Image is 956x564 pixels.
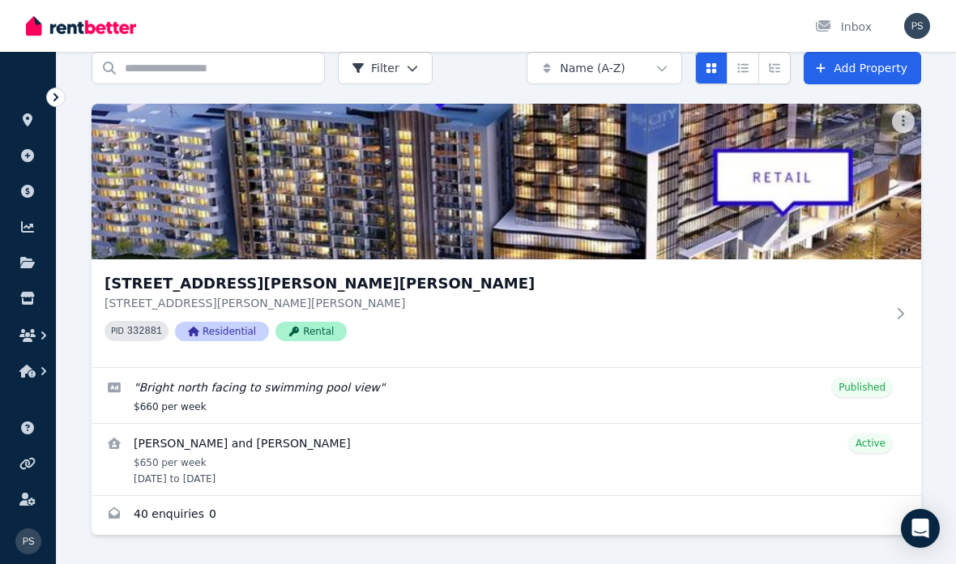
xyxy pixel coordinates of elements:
[275,322,347,341] span: Rental
[92,104,921,259] img: 406/868 Blackburn Road, Clayton
[352,60,399,76] span: Filter
[15,528,41,554] img: Prashanth shetty
[892,110,915,133] button: More options
[901,509,940,548] div: Open Intercom Messenger
[815,19,872,35] div: Inbox
[175,322,269,341] span: Residential
[92,496,921,535] a: Enquiries for 406/868 Blackburn Road, Clayton
[105,272,886,295] h3: [STREET_ADDRESS][PERSON_NAME][PERSON_NAME]
[105,295,886,311] p: [STREET_ADDRESS][PERSON_NAME][PERSON_NAME]
[338,52,433,84] button: Filter
[26,14,136,38] img: RentBetter
[527,52,682,84] button: Name (A-Z)
[904,13,930,39] img: Prashanth shetty
[127,326,162,337] code: 332881
[695,52,728,84] button: Card view
[695,52,791,84] div: View options
[560,60,625,76] span: Name (A-Z)
[111,327,124,335] small: PID
[92,424,921,495] a: View details for Chang Liu and Chengyi Zhou
[758,52,791,84] button: Expanded list view
[92,368,921,423] a: Edit listing: Bright north facing to swimming pool view
[727,52,759,84] button: Compact list view
[804,52,921,84] a: Add Property
[92,104,921,367] a: 406/868 Blackburn Road, Clayton[STREET_ADDRESS][PERSON_NAME][PERSON_NAME][STREET_ADDRESS][PERSON_...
